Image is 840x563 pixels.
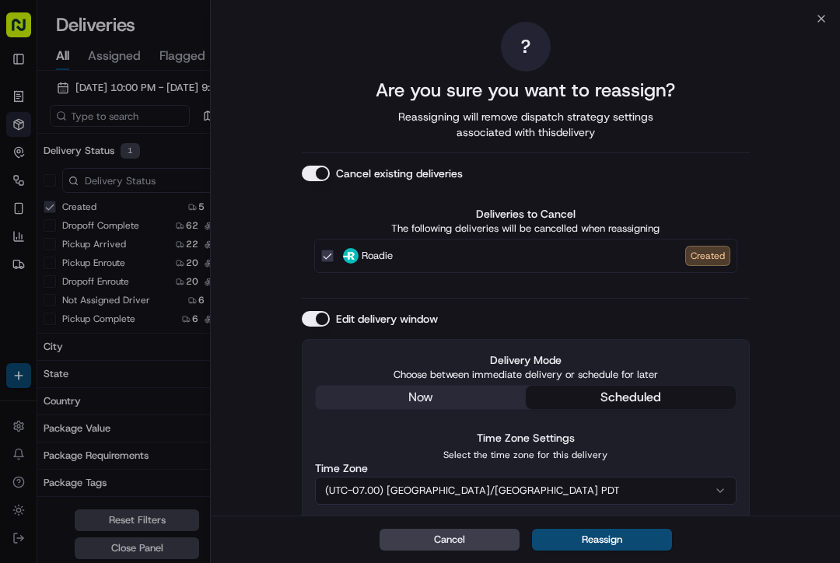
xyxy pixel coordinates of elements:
[316,386,526,409] button: now
[16,62,283,87] p: Welcome 👋
[501,22,551,72] div: ?
[526,386,736,409] button: scheduled
[9,219,125,247] a: 📗Knowledge Base
[16,16,47,47] img: Nash
[336,166,463,181] label: Cancel existing deliveries
[16,227,28,240] div: 📗
[362,248,393,264] span: Roadie
[155,264,188,275] span: Pylon
[147,226,250,241] span: API Documentation
[336,311,438,327] label: Edit delivery window
[380,529,520,551] button: Cancel
[376,78,675,103] h2: Are you sure you want to reassign?
[315,449,737,461] p: Select the time zone for this delivery
[16,149,44,177] img: 1736555255976-a54dd68f-1ca7-489b-9aae-adbdc363a1c4
[315,352,737,368] label: Delivery Mode
[110,263,188,275] a: Powered byPylon
[376,109,675,140] span: Reassigning will remove dispatch strategy settings associated with this delivery
[315,463,368,474] label: Time Zone
[31,226,119,241] span: Knowledge Base
[53,149,255,164] div: Start new chat
[53,164,197,177] div: We're available if you need us!
[343,248,359,264] img: Roadie
[315,368,737,382] p: Choose between immediate delivery or schedule for later
[131,227,144,240] div: 💻
[40,100,280,117] input: Got a question? Start typing here...
[264,153,283,172] button: Start new chat
[314,222,737,236] p: The following deliveries will be cancelled when reassigning
[314,206,737,222] label: Deliveries to Cancel
[477,431,575,445] label: Time Zone Settings
[532,529,672,551] button: Reassign
[125,219,256,247] a: 💻API Documentation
